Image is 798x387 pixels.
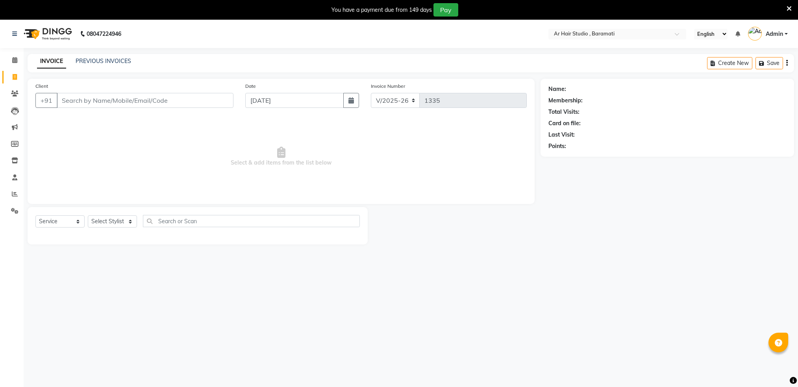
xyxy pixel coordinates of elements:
button: Save [755,57,783,69]
label: Date [245,83,256,90]
a: INVOICE [37,54,66,69]
div: Total Visits: [548,108,580,116]
label: Client [35,83,48,90]
button: Pay [433,3,458,17]
img: logo [20,23,74,45]
iframe: chat widget [765,356,790,379]
button: Create New [707,57,752,69]
input: Search or Scan [143,215,360,227]
b: 08047224946 [87,23,121,45]
img: Admin [748,27,762,41]
div: Card on file: [548,119,581,128]
div: Points: [548,142,566,150]
div: Last Visit: [548,131,575,139]
label: Invoice Number [371,83,405,90]
span: Select & add items from the list below [35,117,527,196]
a: PREVIOUS INVOICES [76,57,131,65]
input: Search by Name/Mobile/Email/Code [57,93,233,108]
div: You have a payment due from 149 days [331,6,432,14]
span: Admin [766,30,783,38]
div: Membership: [548,96,583,105]
button: +91 [35,93,57,108]
div: Name: [548,85,566,93]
